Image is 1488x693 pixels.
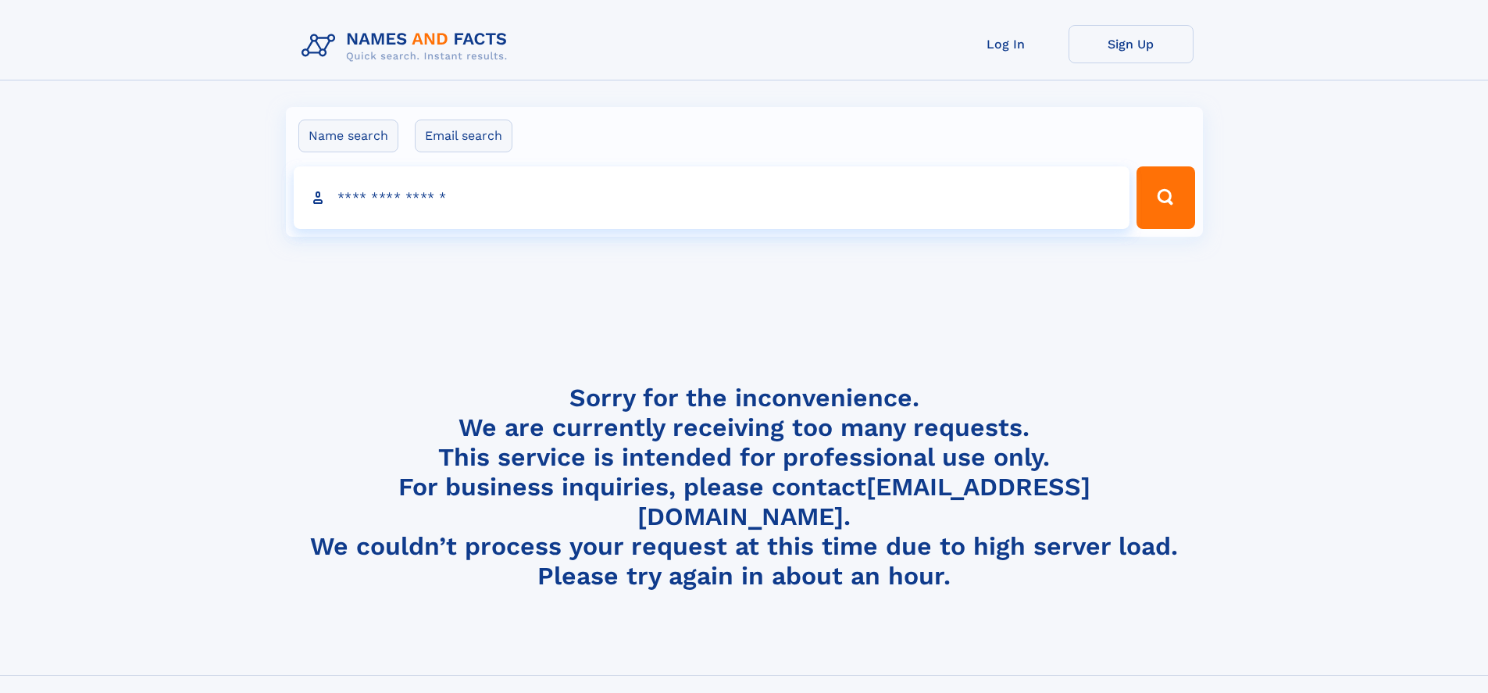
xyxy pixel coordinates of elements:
[295,25,520,67] img: Logo Names and Facts
[415,120,512,152] label: Email search
[1137,166,1194,229] button: Search Button
[298,120,398,152] label: Name search
[637,472,1090,531] a: [EMAIL_ADDRESS][DOMAIN_NAME]
[1069,25,1194,63] a: Sign Up
[944,25,1069,63] a: Log In
[295,383,1194,591] h4: Sorry for the inconvenience. We are currently receiving too many requests. This service is intend...
[294,166,1130,229] input: search input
